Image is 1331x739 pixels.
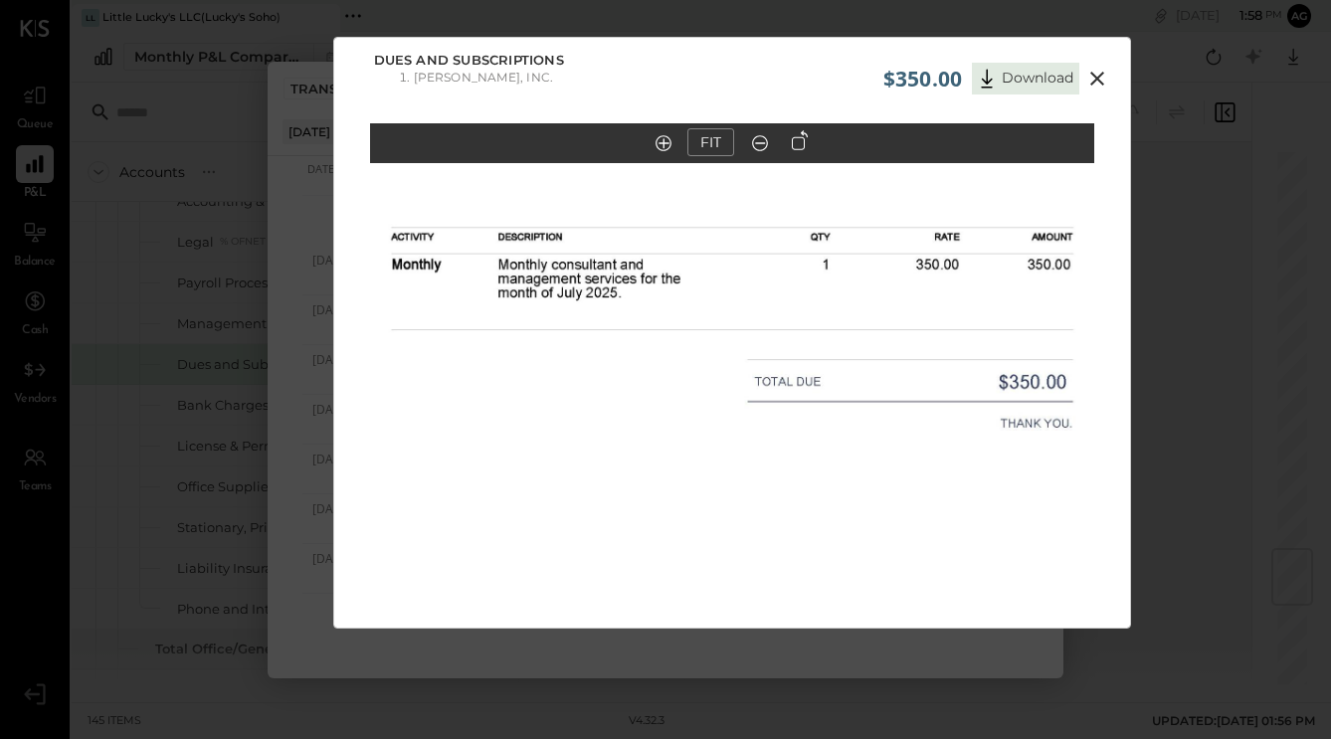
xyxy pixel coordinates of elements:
[374,51,564,71] span: Dues and Subscriptions
[687,128,734,156] button: FIT
[414,70,554,85] li: [PERSON_NAME], Inc.
[883,65,962,92] span: $350.00
[972,63,1079,94] button: Download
